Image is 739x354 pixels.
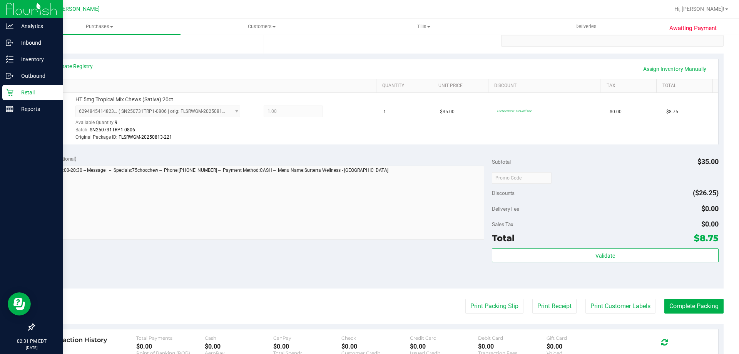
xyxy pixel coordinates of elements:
[6,89,13,96] inline-svg: Retail
[697,158,719,166] span: $35.00
[115,120,117,125] span: 9
[273,335,342,341] div: CanPay
[181,18,343,35] a: Customers
[18,18,181,35] a: Purchases
[595,253,615,259] span: Validate
[57,6,100,12] span: [PERSON_NAME]
[547,335,615,341] div: Gift Card
[492,221,513,227] span: Sales Tax
[90,127,135,133] span: SN250731TRP1-0806
[438,83,485,89] a: Unit Price
[383,108,386,116] span: 1
[497,109,532,113] span: 75chocchew: 75% off line
[669,24,717,33] span: Awaiting Payment
[6,55,13,63] inline-svg: Inventory
[13,38,60,47] p: Inbound
[492,206,519,212] span: Delivery Fee
[205,335,273,341] div: Cash
[13,88,60,97] p: Retail
[701,220,719,228] span: $0.00
[119,134,172,140] span: FLSRWGM-20250813-221
[6,72,13,80] inline-svg: Outbound
[75,127,89,133] span: Batch:
[6,105,13,113] inline-svg: Reports
[585,299,655,314] button: Print Customer Labels
[607,83,654,89] a: Tax
[492,248,718,262] button: Validate
[75,134,117,140] span: Original Package ID:
[13,22,60,31] p: Analytics
[666,108,678,116] span: $8.75
[547,343,615,350] div: $0.00
[638,62,711,75] a: Assign Inventory Manually
[341,343,410,350] div: $0.00
[13,55,60,64] p: Inventory
[181,23,342,30] span: Customers
[341,335,410,341] div: Check
[3,338,60,345] p: 02:31 PM EDT
[701,205,719,213] span: $0.00
[478,343,547,350] div: $0.00
[532,299,577,314] button: Print Receipt
[3,345,60,351] p: [DATE]
[664,299,724,314] button: Complete Packing
[410,335,478,341] div: Credit Card
[465,299,523,314] button: Print Packing Slip
[45,83,373,89] a: SKU
[136,343,205,350] div: $0.00
[492,233,515,243] span: Total
[494,83,597,89] a: Discount
[6,22,13,30] inline-svg: Analytics
[565,23,607,30] span: Deliveries
[492,159,511,165] span: Subtotal
[13,71,60,81] p: Outbound
[205,343,273,350] div: $0.00
[505,18,667,35] a: Deliveries
[492,172,552,184] input: Promo Code
[492,186,515,200] span: Discounts
[273,343,342,350] div: $0.00
[13,104,60,114] p: Reports
[18,23,181,30] span: Purchases
[674,6,724,12] span: Hi, [PERSON_NAME]!
[410,343,478,350] div: $0.00
[440,108,455,116] span: $35.00
[75,96,173,103] span: HT 5mg Tropical Mix Chews (Sativa) 20ct
[6,39,13,47] inline-svg: Inbound
[478,335,547,341] div: Debit Card
[8,292,31,315] iframe: Resource center
[610,108,622,116] span: $0.00
[47,62,93,70] a: View State Registry
[136,335,205,341] div: Total Payments
[75,117,249,132] div: Available Quantity:
[693,189,719,197] span: ($26.25)
[662,83,709,89] a: Total
[694,233,719,243] span: $8.75
[382,83,429,89] a: Quantity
